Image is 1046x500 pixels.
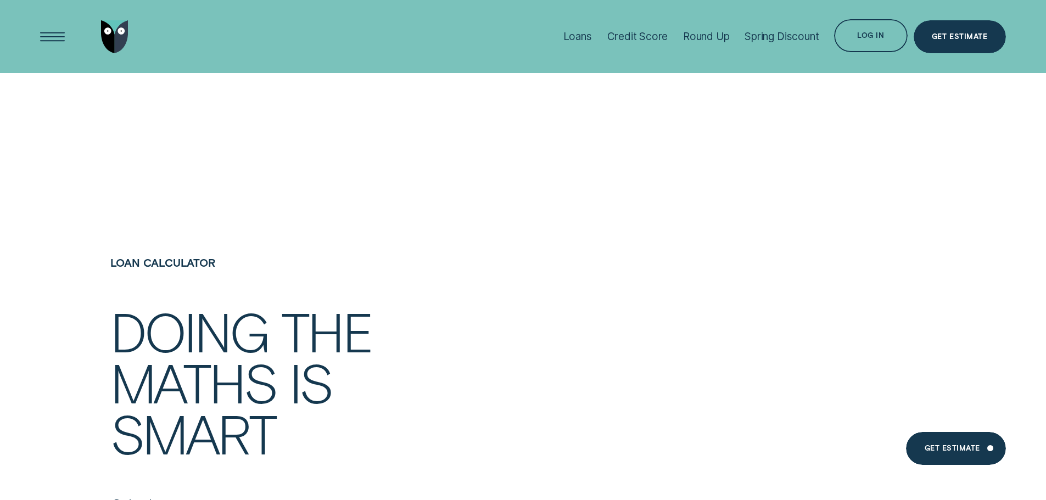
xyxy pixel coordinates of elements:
a: Get Estimate [914,20,1006,53]
div: Loans [563,30,592,43]
h2: Doing the maths is smart [110,305,495,458]
div: Round Up [683,30,730,43]
div: Credit Score [607,30,668,43]
div: Spring Discount [745,30,819,43]
button: Log in [834,19,907,52]
h4: Loan Calculator [110,256,587,269]
button: Open Menu [36,20,69,53]
img: Wisr [101,20,128,53]
a: Get Estimate [906,432,1005,465]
